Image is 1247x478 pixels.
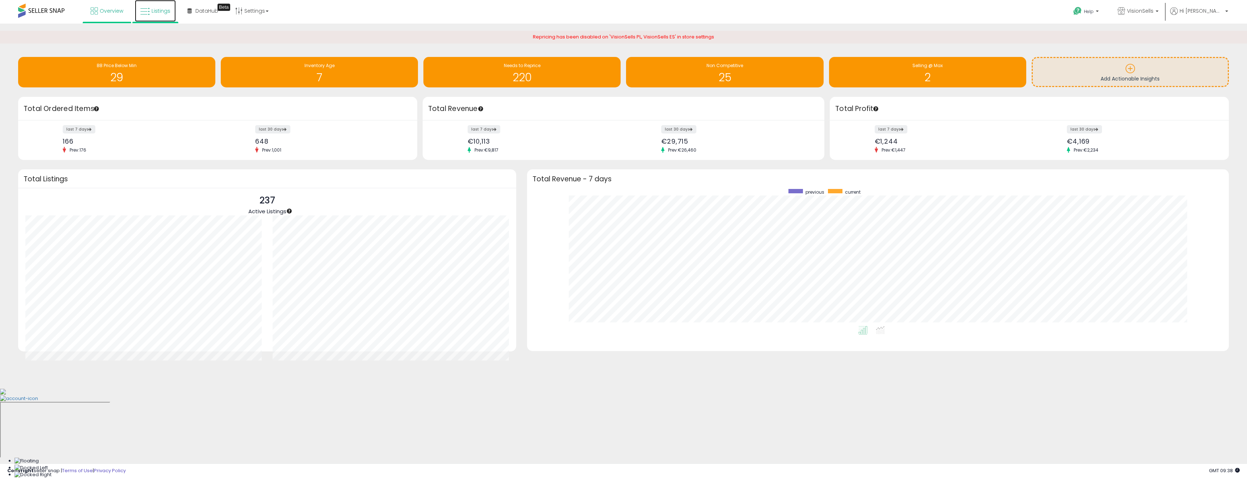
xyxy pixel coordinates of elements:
[100,7,123,15] span: Overview
[1101,75,1160,82] span: Add Actionable Insights
[255,125,290,133] label: last 30 days
[152,7,170,15] span: Listings
[504,62,540,69] span: Needs to Reprice
[1068,1,1106,24] a: Help
[477,106,484,112] div: Tooltip anchor
[248,194,286,207] p: 237
[423,57,621,87] a: Needs to Reprice 220
[873,106,879,112] div: Tooltip anchor
[14,458,39,465] img: Floating
[63,125,95,133] label: last 7 days
[805,189,824,195] span: previous
[707,62,743,69] span: Non Competitive
[224,71,414,83] h1: 7
[195,7,218,15] span: DataHub
[471,147,502,153] span: Prev: €9,817
[286,208,293,214] div: Tooltip anchor
[427,71,617,83] h1: 220
[66,147,90,153] span: Prev: 176
[217,4,230,11] div: Tooltip anchor
[1073,7,1082,16] i: Get Help
[661,137,812,145] div: €29,715
[1067,125,1102,133] label: last 30 days
[833,71,1023,83] h1: 2
[878,147,909,153] span: Prev: €1,447
[1070,147,1102,153] span: Prev: €2,234
[1067,137,1216,145] div: €4,169
[248,207,286,215] span: Active Listings
[661,125,696,133] label: last 30 days
[1180,7,1223,15] span: Hi [PERSON_NAME]
[1084,8,1094,15] span: Help
[533,176,1223,182] h3: Total Revenue - 7 days
[1033,58,1228,86] a: Add Actionable Insights
[664,147,700,153] span: Prev: €26,460
[835,104,1223,114] h3: Total Profit
[626,57,823,87] a: Non Competitive 25
[468,137,618,145] div: €10,113
[63,137,212,145] div: 166
[1170,7,1228,24] a: Hi [PERSON_NAME]
[24,104,412,114] h3: Total Ordered Items
[1127,7,1153,15] span: VisionSells
[468,125,500,133] label: last 7 days
[304,62,335,69] span: Inventory Age
[875,137,1024,145] div: €1,244
[18,57,215,87] a: BB Price Below Min 29
[912,62,943,69] span: Selling @ Max
[255,137,405,145] div: 648
[875,125,907,133] label: last 7 days
[428,104,819,114] h3: Total Revenue
[258,147,285,153] span: Prev: 1,001
[829,57,1026,87] a: Selling @ Max 2
[22,71,212,83] h1: 29
[221,57,418,87] a: Inventory Age 7
[93,106,100,112] div: Tooltip anchor
[24,176,511,182] h3: Total Listings
[14,465,48,471] img: Docked Left
[97,62,137,69] span: BB Price Below Min
[845,189,861,195] span: current
[533,33,714,40] span: Repricing has been disabled on 'VisionSells PL, VisionSells ES' in store settings
[630,71,820,83] h1: 25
